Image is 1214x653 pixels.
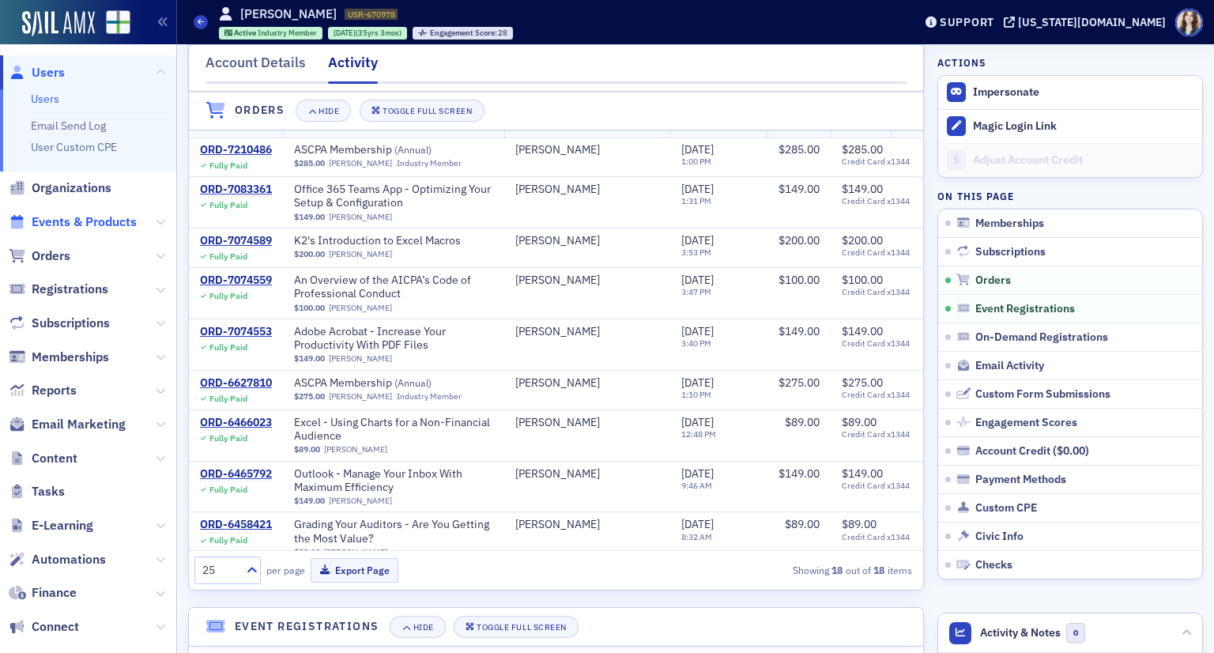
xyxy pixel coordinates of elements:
[681,273,714,287] span: [DATE]
[31,140,117,154] a: User Custom CPE
[1066,623,1086,643] span: 0
[32,584,77,602] span: Finance
[829,563,846,577] strong: 18
[842,466,883,481] span: $149.00
[975,444,1089,459] div: Account Credit ( )
[294,376,493,391] a: ASCPA Membership (Annual)
[681,247,711,258] time: 3:53 PM
[294,325,493,353] a: Adobe Acrobat - Increase Your Productivity With PDF Files
[938,109,1202,143] button: Magic Login Link
[515,183,659,197] span: Mark Malone
[9,483,65,500] a: Tasks
[209,433,247,444] div: Fully Paid
[319,107,339,115] div: Hide
[200,183,272,197] div: ORD-7083361
[348,9,395,20] span: USR-670978
[842,532,921,542] span: Credit Card x1344
[515,274,600,288] a: [PERSON_NAME]
[294,234,493,248] a: K2's Introduction to Excel Macros
[31,92,59,106] a: Users
[975,274,1011,288] span: Orders
[224,28,318,38] a: Active Industry Member
[973,119,1194,134] div: Magic Login Link
[515,274,659,288] span: Mark Malone
[200,234,272,248] a: ORD-7074589
[477,623,566,632] div: Toggle Full Screen
[209,291,247,301] div: Fully Paid
[294,353,325,364] span: $149.00
[9,213,137,231] a: Events & Products
[328,27,407,40] div: 1990-04-24 00:00:00
[294,518,493,545] a: Grading Your Auditors - Are You Getting the Most Value?
[209,485,247,495] div: Fully Paid
[294,467,493,495] a: Outlook - Manage Your Inbox With Maximum Efficiency
[413,27,513,40] div: Engagement Score: 28
[779,182,820,196] span: $149.00
[219,27,323,40] div: Active: Active: Industry Member
[205,52,306,81] div: Account Details
[779,466,820,481] span: $149.00
[324,547,387,557] a: [PERSON_NAME]
[975,302,1075,316] span: Event Registrations
[294,416,493,444] span: Excel - Using Charts for a Non-Financial Audience
[200,143,272,157] a: ORD-7210486
[397,391,462,402] div: Industry Member
[294,143,493,157] span: ASCPA Membership
[294,547,320,557] span: $89.00
[9,281,108,298] a: Registrations
[9,315,110,332] a: Subscriptions
[329,391,392,402] a: [PERSON_NAME]
[294,496,325,506] span: $149.00
[394,376,432,389] span: ( Annual )
[842,517,877,531] span: $89.00
[1057,444,1085,458] span: $0.00
[938,143,1202,177] a: Adjust Account Credit
[334,28,402,38] div: (35yrs 3mos)
[209,342,247,353] div: Fully Paid
[32,450,77,467] span: Content
[32,64,65,81] span: Users
[235,102,285,119] h4: Orders
[258,28,317,38] span: Industry Member
[106,10,130,35] img: SailAMX
[973,85,1039,100] button: Impersonate
[200,467,272,481] div: ORD-6465792
[200,416,272,430] a: ORD-6466023
[515,518,659,532] span: Mark Malone
[681,233,714,247] span: [DATE]
[22,11,95,36] a: SailAMX
[681,182,714,196] span: [DATE]
[681,428,716,440] time: 12:48 PM
[329,353,392,364] a: [PERSON_NAME]
[266,563,305,577] label: per page
[294,212,325,222] span: $149.00
[200,518,272,532] div: ORD-6458421
[294,143,493,157] a: ASCPA Membership (Annual)
[294,303,325,313] span: $100.00
[209,394,247,404] div: Fully Paid
[294,274,493,301] a: An Overview of the AICPA’s Code of Professional Conduct
[515,518,600,532] a: [PERSON_NAME]
[515,376,659,391] span: Mark Malone
[9,64,65,81] a: Users
[515,234,600,248] a: [PERSON_NAME]
[209,160,247,171] div: Fully Paid
[515,143,600,157] a: [PERSON_NAME]
[842,287,921,297] span: Credit Card x1344
[9,179,111,197] a: Organizations
[32,179,111,197] span: Organizations
[515,143,659,157] span: Mark Malone
[515,376,600,391] a: [PERSON_NAME]
[360,100,484,122] button: Toggle Full Screen
[32,247,70,265] span: Orders
[200,274,272,288] div: ORD-7074559
[515,234,659,248] span: Mark Malone
[329,249,392,259] a: [PERSON_NAME]
[209,251,247,262] div: Fully Paid
[975,217,1044,231] span: Memberships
